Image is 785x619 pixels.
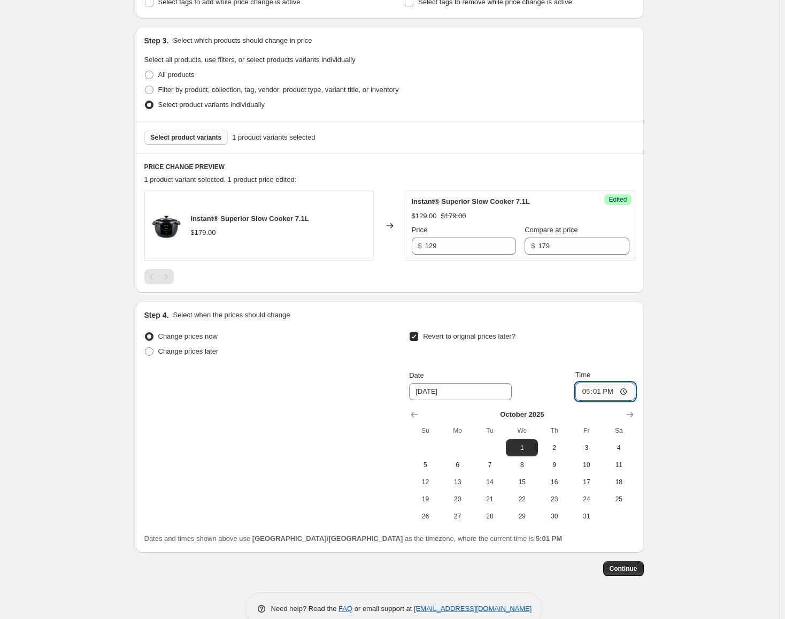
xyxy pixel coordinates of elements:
[413,426,437,435] span: Su
[409,473,441,491] button: Sunday October 12 2025
[609,195,627,204] span: Edited
[144,269,174,284] nav: Pagination
[442,422,474,439] th: Monday
[413,461,437,469] span: 5
[158,101,265,109] span: Select product variants individually
[409,422,441,439] th: Sunday
[510,461,534,469] span: 8
[506,439,538,456] button: Wednesday October 1 2025
[478,461,502,469] span: 7
[536,534,562,542] b: 5:01 PM
[409,491,441,508] button: Sunday October 19 2025
[474,456,506,473] button: Tuesday October 7 2025
[158,86,399,94] span: Filter by product, collection, tag, vendor, product type, variant title, or inventory
[413,478,437,486] span: 12
[409,383,512,400] input: 9/25/2025
[575,495,598,503] span: 24
[510,478,534,486] span: 15
[413,495,437,503] span: 19
[510,495,534,503] span: 22
[571,439,603,456] button: Friday October 3 2025
[538,439,570,456] button: Thursday October 2 2025
[191,227,216,238] div: $179.00
[575,478,598,486] span: 17
[478,495,502,503] span: 21
[413,512,437,521] span: 26
[478,478,502,486] span: 14
[478,512,502,521] span: 28
[506,473,538,491] button: Wednesday October 15 2025
[144,163,635,171] h6: PRICE CHANGE PREVIEW
[542,495,566,503] span: 23
[474,422,506,439] th: Tuesday
[575,371,590,379] span: Time
[525,226,578,234] span: Compare at price
[442,491,474,508] button: Monday October 20 2025
[575,444,598,452] span: 3
[158,332,218,340] span: Change prices now
[571,473,603,491] button: Friday October 17 2025
[446,478,470,486] span: 13
[603,491,635,508] button: Saturday October 25 2025
[150,210,182,242] img: ATF_Tile1_Hero_80x.webp
[538,473,570,491] button: Thursday October 16 2025
[506,508,538,525] button: Wednesday October 29 2025
[271,605,339,613] span: Need help? Read the
[412,197,530,205] span: Instant® Superior Slow Cooker 7.1L
[542,478,566,486] span: 16
[571,456,603,473] button: Friday October 10 2025
[144,534,563,542] span: Dates and times shown above use as the timezone, where the current time is
[441,211,466,221] strike: $179.00
[571,508,603,525] button: Friday October 31 2025
[144,310,169,320] h2: Step 4.
[575,512,598,521] span: 31
[607,478,630,486] span: 18
[173,310,290,320] p: Select when the prices should change
[144,35,169,46] h2: Step 3.
[542,512,566,521] span: 30
[474,473,506,491] button: Tuesday October 14 2025
[338,605,352,613] a: FAQ
[442,508,474,525] button: Monday October 27 2025
[442,456,474,473] button: Monday October 6 2025
[538,456,570,473] button: Thursday October 9 2025
[414,605,532,613] a: [EMAIL_ADDRESS][DOMAIN_NAME]
[158,347,219,355] span: Change prices later
[412,226,428,234] span: Price
[506,491,538,508] button: Wednesday October 22 2025
[607,426,630,435] span: Sa
[144,175,297,184] span: 1 product variant selected. 1 product price edited:
[571,491,603,508] button: Friday October 24 2025
[409,508,441,525] button: Sunday October 26 2025
[603,473,635,491] button: Saturday October 18 2025
[423,332,515,340] span: Revert to original prices later?
[603,561,644,576] button: Continue
[542,461,566,469] span: 9
[446,426,470,435] span: Mo
[542,426,566,435] span: Th
[538,508,570,525] button: Thursday October 30 2025
[575,383,635,401] input: 12:00
[607,495,630,503] span: 25
[610,564,637,573] span: Continue
[144,56,356,64] span: Select all products, use filters, or select products variants individually
[151,133,222,142] span: Select product variants
[603,456,635,473] button: Saturday October 11 2025
[510,512,534,521] span: 29
[409,456,441,473] button: Sunday October 5 2025
[603,439,635,456] button: Saturday October 4 2025
[542,444,566,452] span: 2
[607,444,630,452] span: 4
[510,426,534,435] span: We
[571,422,603,439] th: Friday
[575,426,598,435] span: Fr
[622,407,637,422] button: Show next month, November 2025
[531,242,535,250] span: $
[474,508,506,525] button: Tuesday October 28 2025
[538,422,570,439] th: Thursday
[442,473,474,491] button: Monday October 13 2025
[144,130,228,145] button: Select product variants
[252,534,403,542] b: [GEOGRAPHIC_DATA]/[GEOGRAPHIC_DATA]
[575,461,598,469] span: 10
[607,461,630,469] span: 11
